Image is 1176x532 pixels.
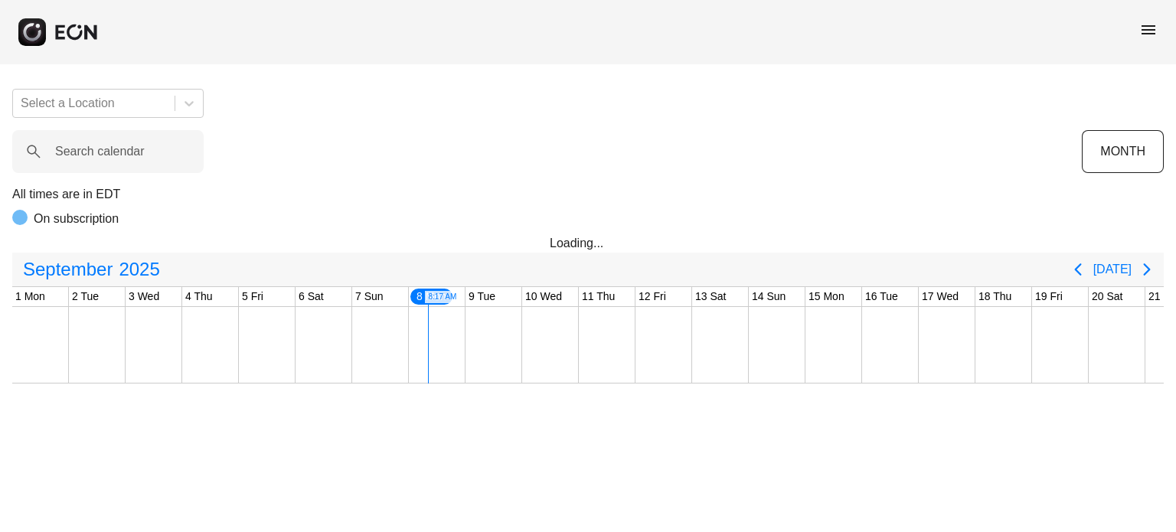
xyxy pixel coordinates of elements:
[12,185,1164,204] p: All times are in EDT
[975,287,1014,306] div: 18 Thu
[805,287,848,306] div: 15 Mon
[1132,254,1162,285] button: Next page
[20,254,116,285] span: September
[1139,21,1158,39] span: menu
[296,287,327,306] div: 6 Sat
[1093,256,1132,283] button: [DATE]
[579,287,618,306] div: 11 Thu
[69,287,102,306] div: 2 Tue
[116,254,162,285] span: 2025
[550,234,626,253] div: Loading...
[409,287,454,306] div: 8 Mon
[692,287,729,306] div: 13 Sat
[126,287,162,306] div: 3 Wed
[862,287,901,306] div: 16 Tue
[522,287,565,306] div: 10 Wed
[55,142,145,161] label: Search calendar
[14,254,169,285] button: September2025
[1082,130,1164,173] button: MONTH
[1032,287,1066,306] div: 19 Fri
[352,287,387,306] div: 7 Sun
[465,287,498,306] div: 9 Tue
[182,287,216,306] div: 4 Thu
[239,287,266,306] div: 5 Fri
[12,287,48,306] div: 1 Mon
[635,287,669,306] div: 12 Fri
[1063,254,1093,285] button: Previous page
[919,287,962,306] div: 17 Wed
[34,210,119,228] p: On subscription
[1089,287,1125,306] div: 20 Sat
[749,287,789,306] div: 14 Sun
